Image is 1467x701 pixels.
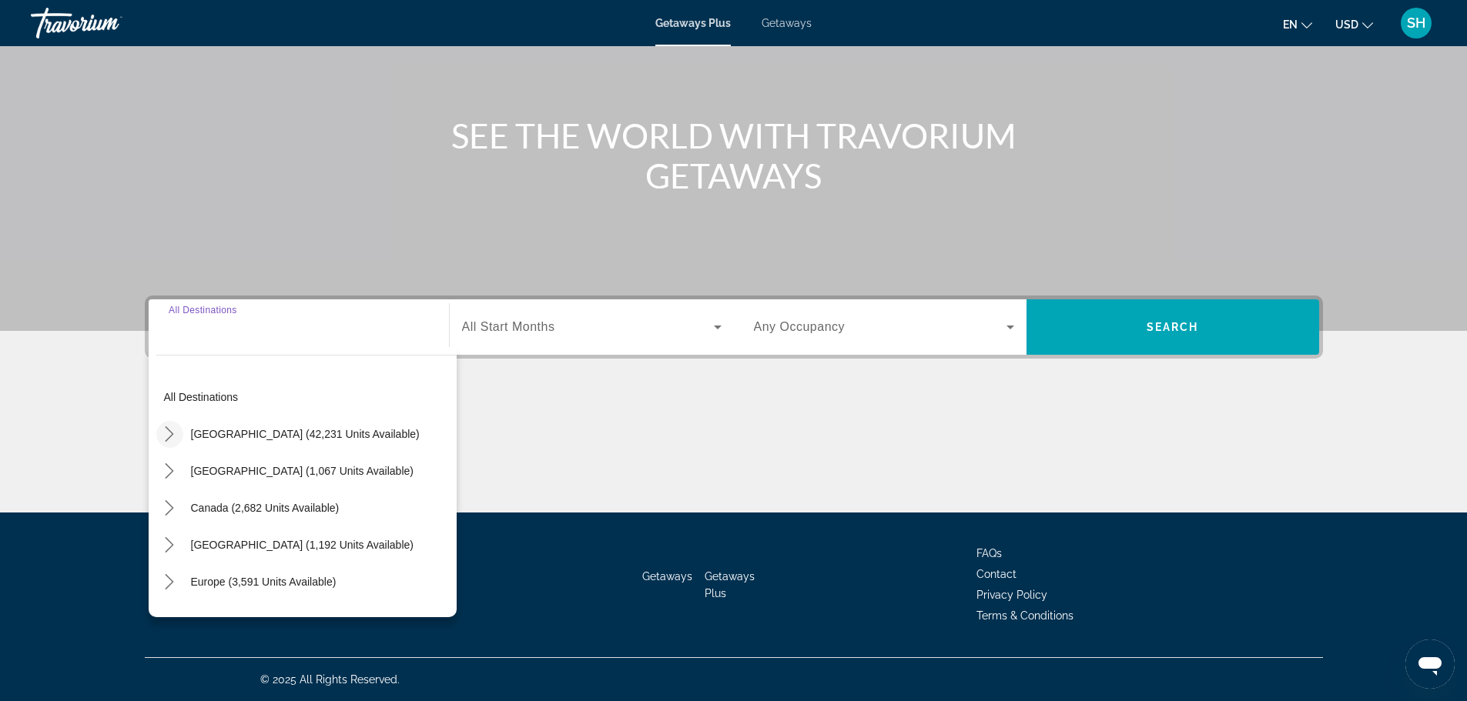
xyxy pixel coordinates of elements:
[191,428,420,440] span: [GEOGRAPHIC_DATA] (42,231 units available)
[1147,321,1199,333] span: Search
[156,458,183,485] button: Toggle Mexico (1,067 units available) submenu
[191,576,337,588] span: Europe (3,591 units available)
[164,391,239,403] span: All destinations
[462,320,555,333] span: All Start Months
[183,568,344,596] button: Select destination: Europe (3,591 units available)
[156,569,183,596] button: Toggle Europe (3,591 units available) submenu
[191,502,340,514] span: Canada (2,682 units available)
[169,319,429,337] input: Select destination
[976,609,1073,622] a: Terms & Conditions
[183,531,421,559] button: Select destination: Caribbean & Atlantic Islands (1,192 units available)
[156,532,183,559] button: Toggle Caribbean & Atlantic Islands (1,192 units available) submenu
[156,421,183,448] button: Toggle United States (42,231 units available) submenu
[191,539,414,551] span: [GEOGRAPHIC_DATA] (1,192 units available)
[260,673,400,686] span: © 2025 All Rights Reserved.
[149,299,1319,355] div: Search widget
[976,568,1017,580] a: Contact
[976,589,1047,601] a: Privacy Policy
[1335,18,1358,31] span: USD
[762,17,812,29] a: Getaways
[1027,299,1319,355] button: Search
[183,420,427,448] button: Select destination: United States (42,231 units available)
[1335,13,1373,35] button: Change currency
[156,495,183,522] button: Toggle Canada (2,682 units available) submenu
[156,383,457,411] button: Select destination: All destinations
[754,320,846,333] span: Any Occupancy
[642,570,692,582] a: Getaways
[1405,639,1455,689] iframe: Button to launch messaging window
[169,305,237,315] span: All Destinations
[1396,7,1436,39] button: User Menu
[976,547,1002,559] a: FAQs
[183,605,413,633] button: Select destination: Australia (254 units available)
[149,347,457,617] div: Destination options
[655,17,731,29] a: Getaways Plus
[183,457,421,485] button: Select destination: Mexico (1,067 units available)
[156,606,183,633] button: Toggle Australia (254 units available) submenu
[31,3,185,43] a: Travorium
[191,465,414,477] span: [GEOGRAPHIC_DATA] (1,067 units available)
[1407,15,1425,31] span: SH
[445,115,1023,195] h1: SEE THE WORLD WITH TRAVORIUM GETAWAYS
[1283,18,1298,31] span: en
[183,494,347,522] button: Select destination: Canada (2,682 units available)
[705,570,755,599] a: Getaways Plus
[1283,13,1312,35] button: Change language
